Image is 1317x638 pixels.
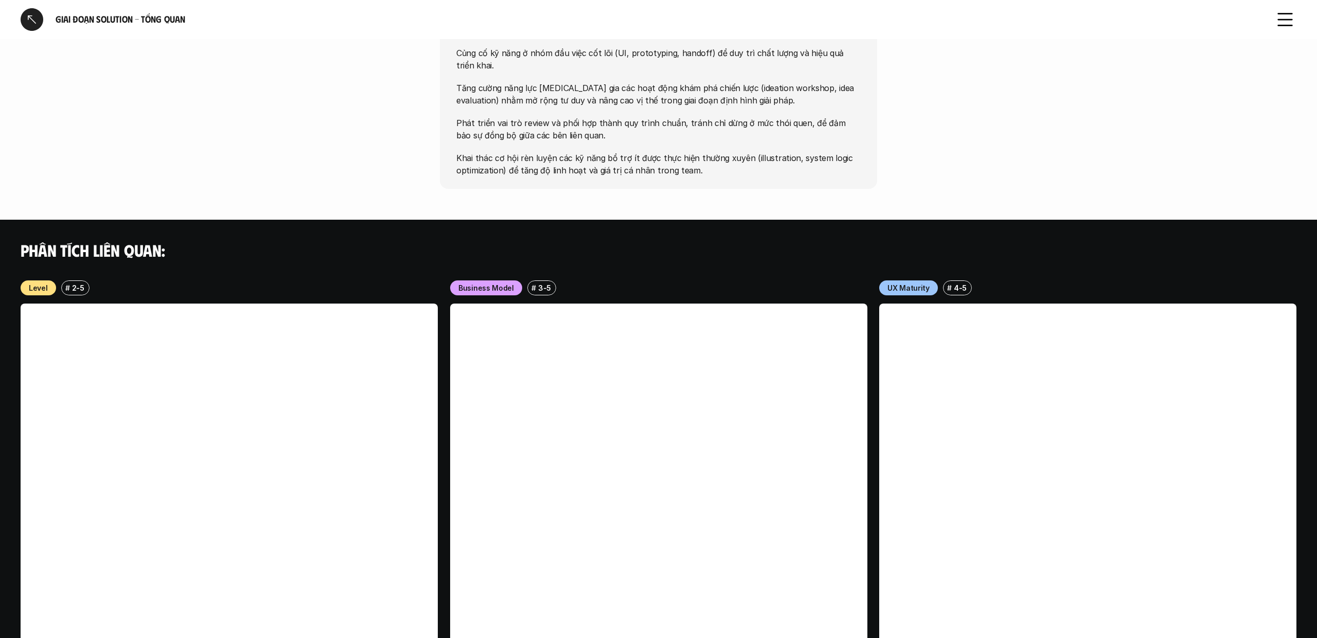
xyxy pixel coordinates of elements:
p: Củng cố kỹ năng ở nhóm đầu việc cốt lõi (UI, prototyping, handoff) để duy trì chất lượng và hiệu ... [456,47,861,72]
h6: Giai đoạn Solution - Tổng quan [56,13,1261,25]
p: UX Maturity [887,282,930,293]
p: Phát triển vai trò review và phối hợp thành quy trình chuẩn, tránh chỉ dừng ở mức thói quen, để đ... [456,117,861,141]
h6: # [531,284,536,292]
h6: # [947,284,952,292]
h4: Phân tích liên quan: [21,240,1296,260]
p: 3-5 [538,282,551,293]
h6: # [65,284,70,292]
p: Business Model [458,282,514,293]
p: Level [29,282,48,293]
p: 4-5 [954,282,967,293]
p: Khai thác cơ hội rèn luyện các kỹ năng bổ trợ ít được thực hiện thường xuyên (illustration, syste... [456,152,861,176]
p: Tăng cường năng lực [MEDICAL_DATA] gia các hoạt động khám phá chiến lược (ideation workshop, idea... [456,82,861,107]
p: 2-5 [72,282,84,293]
